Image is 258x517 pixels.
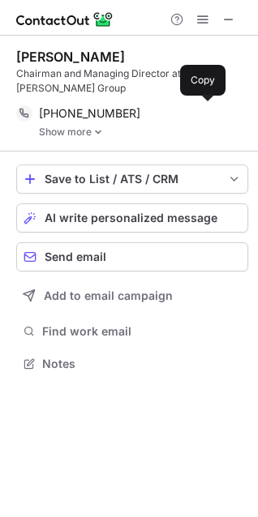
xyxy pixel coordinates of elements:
[45,250,106,263] span: Send email
[16,242,248,271] button: Send email
[44,289,173,302] span: Add to email campaign
[93,126,103,138] img: -
[16,10,114,29] img: ContactOut v5.3.10
[16,66,248,96] div: Chairman and Managing Director at The [PERSON_NAME] Group
[16,320,248,343] button: Find work email
[16,203,248,233] button: AI write personalized message
[42,357,242,371] span: Notes
[16,352,248,375] button: Notes
[39,106,140,121] span: [PHONE_NUMBER]
[16,281,248,310] button: Add to email campaign
[39,126,248,138] a: Show more
[45,173,220,186] div: Save to List / ATS / CRM
[16,164,248,194] button: save-profile-one-click
[42,324,242,339] span: Find work email
[45,211,217,224] span: AI write personalized message
[16,49,125,65] div: [PERSON_NAME]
